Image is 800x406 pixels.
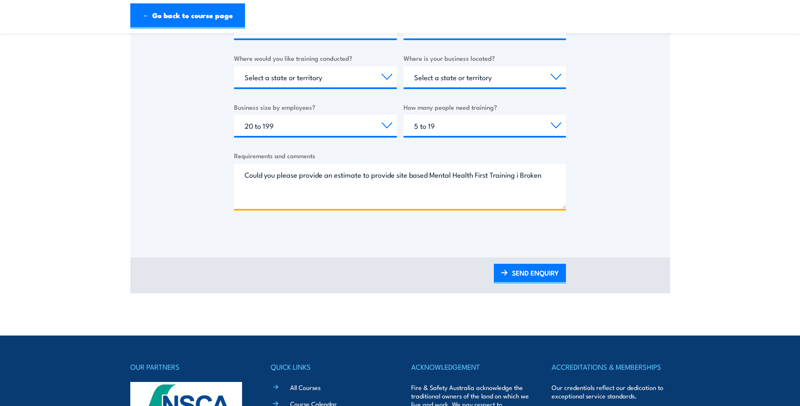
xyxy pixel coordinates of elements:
label: Business size by employees? [234,102,397,112]
p: Our credentials reflect our dedication to exceptional service standards. [552,383,670,400]
h4: QUICK LINKS [271,361,389,373]
h4: ACKNOWLEDGEMENT [411,361,529,373]
label: How many people need training? [404,102,566,112]
label: Where would you like training conducted? [234,53,397,63]
a: All Courses [290,383,321,392]
a: ← Go back to course page [130,3,245,29]
h4: ACCREDITATIONS & MEMBERSHIPS [552,361,670,373]
label: Requirements and comments [234,151,566,160]
h4: OUR PARTNERS [130,361,248,373]
label: Where is your business located? [404,53,566,63]
a: SEND ENQUIRY [494,264,566,284]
